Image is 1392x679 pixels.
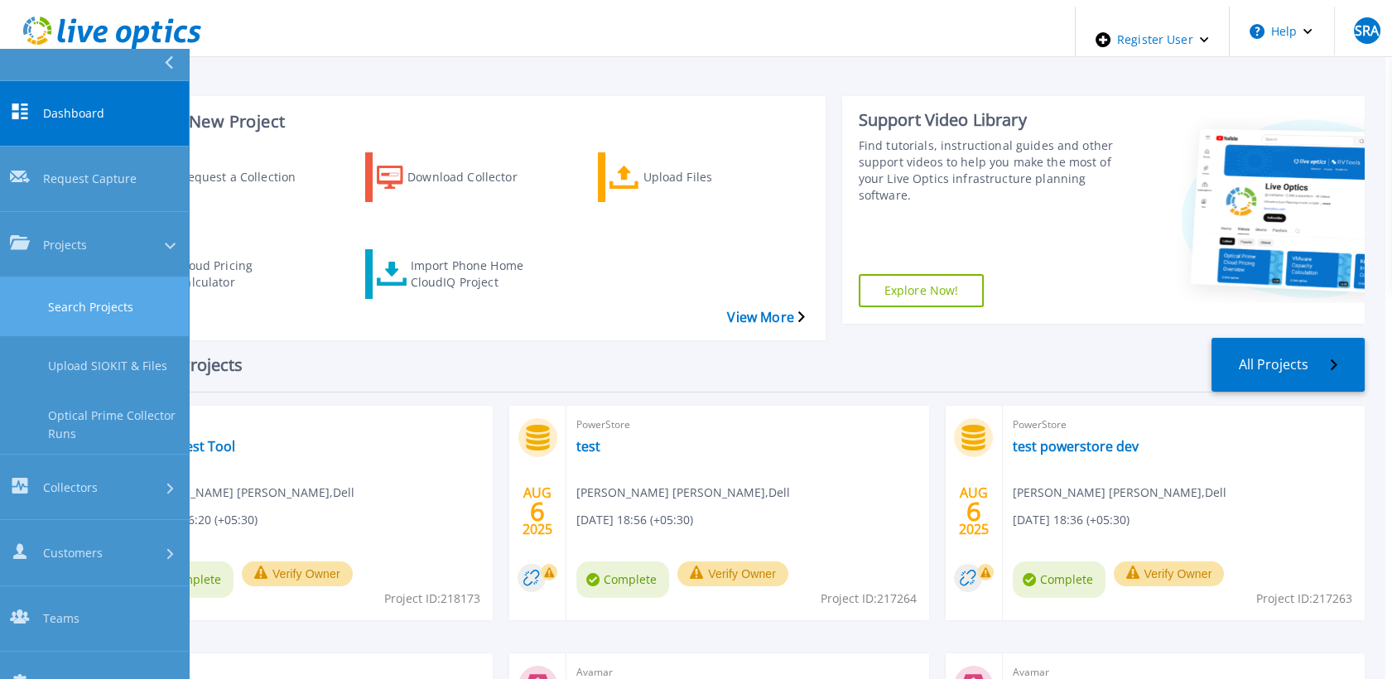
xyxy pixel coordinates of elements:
[576,438,600,455] a: test
[141,511,258,529] span: [DATE] 16:20 (+05:30)
[1013,561,1105,598] span: Complete
[411,253,543,295] div: Import Phone Home CloudIQ Project
[1355,24,1379,37] span: SRA
[530,504,545,518] span: 6
[43,171,137,188] span: Request Capture
[643,157,775,198] div: Upload Files
[43,544,103,561] span: Customers
[1256,590,1352,608] span: Project ID: 217263
[141,484,354,502] span: [PERSON_NAME] [PERSON_NAME] , Dell
[43,236,87,253] span: Projects
[958,481,990,542] div: AUG 2025
[1230,7,1333,56] button: Help
[677,561,788,586] button: Verify Owner
[1013,416,1355,434] span: PowerStore
[384,590,480,608] span: Project ID: 218173
[43,479,98,496] span: Collectors
[576,511,693,529] span: [DATE] 18:56 (+05:30)
[1076,7,1229,73] div: Register User
[821,590,917,608] span: Project ID: 217264
[859,274,985,307] a: Explore Now!
[1013,511,1129,529] span: [DATE] 18:36 (+05:30)
[1013,484,1226,502] span: [PERSON_NAME] [PERSON_NAME] , Dell
[407,157,540,198] div: Download Collector
[576,484,790,502] span: [PERSON_NAME] [PERSON_NAME] , Dell
[1114,561,1225,586] button: Verify Owner
[1013,438,1139,455] a: test powerstore dev
[966,504,981,518] span: 6
[242,561,353,586] button: Verify Owner
[141,416,483,434] span: Pure
[43,609,79,627] span: Teams
[576,416,918,434] span: PowerStore
[177,253,310,295] div: Cloud Pricing Calculator
[132,113,804,131] h3: Start a New Project
[859,109,1123,131] div: Support Video Library
[727,310,804,325] a: View More
[576,561,669,598] span: Complete
[132,249,333,299] a: Cloud Pricing Calculator
[180,157,312,198] div: Request a Collection
[132,152,333,202] a: Request a Collection
[43,104,104,122] span: Dashboard
[598,152,798,202] a: Upload Files
[522,481,553,542] div: AUG 2025
[1211,338,1365,392] a: All Projects
[859,137,1123,204] div: Find tutorials, instructional guides and other support videos to help you make the most of your L...
[365,152,566,202] a: Download Collector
